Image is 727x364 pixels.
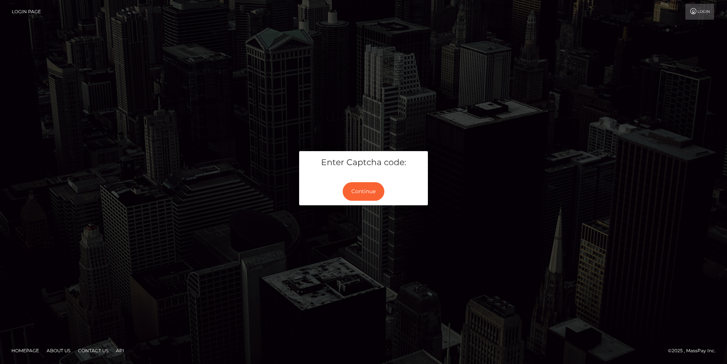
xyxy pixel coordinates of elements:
[668,347,721,355] div: © 2025 , MassPay Inc.
[8,345,42,356] a: Homepage
[12,4,41,20] a: Login Page
[44,345,73,356] a: About Us
[305,157,422,169] h5: Enter Captcha code:
[75,345,111,356] a: Contact Us
[343,182,384,201] button: Continue
[113,345,127,356] a: API
[685,4,714,20] a: Login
